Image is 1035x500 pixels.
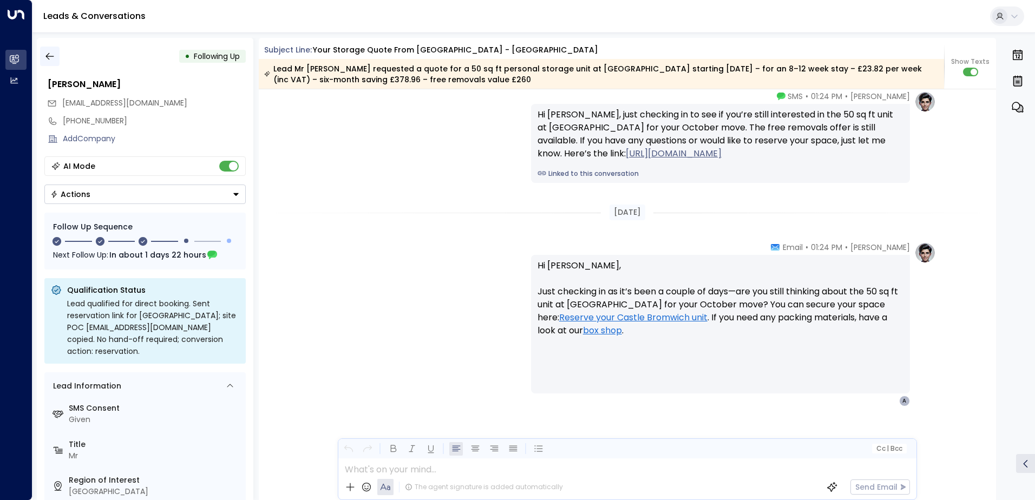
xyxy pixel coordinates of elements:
button: Cc|Bcc [872,444,906,454]
label: Region of Interest [69,475,241,486]
span: • [805,242,808,253]
span: 01:24 PM [811,91,842,102]
div: AddCompany [63,133,246,144]
a: Linked to this conversation [538,169,903,179]
label: SMS Consent [69,403,241,414]
div: Button group with a nested menu [44,185,246,204]
span: [PERSON_NAME] [850,242,910,253]
button: Redo [361,442,374,456]
div: Next Follow Up: [53,249,237,261]
a: Reserve your Castle Bromwich unit [559,311,708,324]
span: ashleypford@gmail.com [62,97,187,109]
div: [PHONE_NUMBER] [63,115,246,127]
div: • [185,47,190,66]
div: [GEOGRAPHIC_DATA] [69,486,241,497]
span: [EMAIL_ADDRESS][DOMAIN_NAME] [62,97,187,108]
p: Qualification Status [67,285,239,295]
div: AI Mode [63,161,95,172]
label: Title [69,439,241,450]
button: Actions [44,185,246,204]
span: Cc Bcc [876,445,902,452]
a: [URL][DOMAIN_NAME] [626,147,722,160]
span: | [887,445,889,452]
span: [PERSON_NAME] [850,91,910,102]
div: Given [69,414,241,425]
span: • [845,91,848,102]
a: Leads & Conversations [43,10,146,22]
span: Email [783,242,803,253]
img: profile-logo.png [914,242,936,264]
div: Lead qualified for direct booking. Sent reservation link for [GEOGRAPHIC_DATA]; site POC [EMAIL_A... [67,298,239,357]
button: Undo [342,442,355,456]
div: Your storage quote from [GEOGRAPHIC_DATA] - [GEOGRAPHIC_DATA] [313,44,598,56]
div: The agent signature is added automatically [405,482,563,492]
span: • [805,91,808,102]
img: profile-logo.png [914,91,936,113]
div: [DATE] [610,205,645,220]
div: Mr [69,450,241,462]
div: Actions [50,189,90,199]
span: Following Up [194,51,240,62]
p: Hi [PERSON_NAME], Just checking in as it’s been a couple of days—are you still thinking about the... [538,259,903,350]
span: SMS [788,91,803,102]
div: [PERSON_NAME] [48,78,246,91]
span: • [845,242,848,253]
span: Show Texts [951,57,990,67]
div: A [899,396,910,406]
div: Lead Information [49,380,121,392]
div: Hi [PERSON_NAME], just checking in to see if you’re still interested in the 50 sq ft unit at [GEO... [538,108,903,160]
span: Subject Line: [264,44,312,55]
a: box shop [583,324,622,337]
span: 01:24 PM [811,242,842,253]
div: Lead Mr [PERSON_NAME] requested a quote for a 50 sq ft personal storage unit at [GEOGRAPHIC_DATA]... [264,63,938,85]
div: Follow Up Sequence [53,221,237,233]
span: In about 1 days 22 hours [109,249,206,261]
